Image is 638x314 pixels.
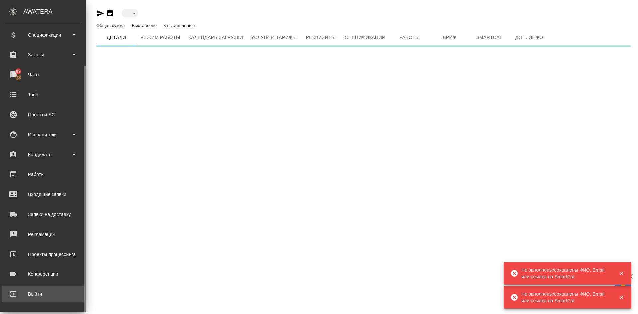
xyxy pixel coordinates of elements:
[2,166,85,183] a: Работы
[132,23,158,28] p: Выставлено
[5,50,81,60] div: Заказы
[345,33,385,42] span: Спецификации
[434,33,466,42] span: Бриф
[615,294,628,300] button: Закрыть
[5,70,81,80] div: Чаты
[188,33,243,42] span: Календарь загрузки
[474,33,505,42] span: Smartcat
[96,23,126,28] p: Общая сумма
[23,5,86,18] div: AWATERA
[2,246,85,262] a: Проекты процессинга
[122,9,138,17] div: ​
[5,169,81,179] div: Работы
[2,266,85,282] a: Конференции
[163,23,196,28] p: К выставлению
[5,269,81,279] div: Конференции
[2,286,85,302] a: Выйти
[394,33,426,42] span: Работы
[5,90,81,100] div: Todo
[5,249,81,259] div: Проекты процессинга
[521,267,609,280] div: Не заполнены/сохранены ФИО, Email или ссылка на SmartCat
[5,229,81,239] div: Рекламации
[305,33,337,42] span: Реквизиты
[2,66,85,83] a: 89Чаты
[2,186,85,203] a: Входящие заявки
[2,206,85,223] a: Заявки на доставку
[251,33,297,42] span: Услуги и тарифы
[521,291,609,304] div: Не заполнены/сохранены ФИО, Email или ссылка на SmartCat
[5,209,81,219] div: Заявки на доставку
[5,189,81,199] div: Входящие заявки
[5,289,81,299] div: Выйти
[2,226,85,243] a: Рекламации
[106,9,114,17] button: Скопировать ссылку
[5,30,81,40] div: Спецификации
[140,33,180,42] span: Режим работы
[12,68,25,75] span: 89
[2,86,85,103] a: Todo
[96,9,104,17] button: Скопировать ссылку для ЯМессенджера
[513,33,545,42] span: Доп. инфо
[100,33,132,42] span: Детали
[5,110,81,120] div: Проекты SC
[615,270,628,276] button: Закрыть
[5,130,81,140] div: Исполнители
[2,106,85,123] a: Проекты SC
[5,150,81,159] div: Кандидаты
